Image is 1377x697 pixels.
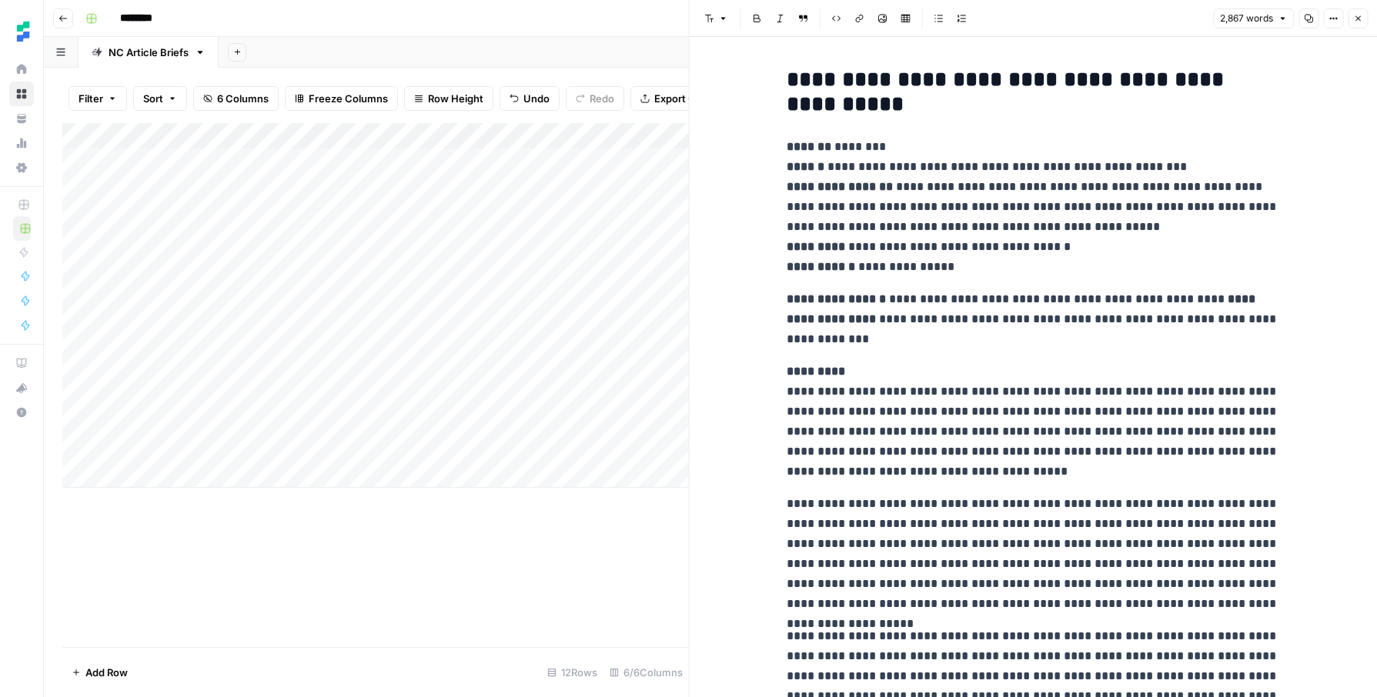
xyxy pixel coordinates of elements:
button: 2,867 words [1213,8,1294,28]
span: Filter [79,91,103,106]
button: Filter [69,86,127,111]
button: Help + Support [9,400,34,425]
span: Redo [590,91,614,106]
button: Sort [133,86,187,111]
button: What's new? [9,375,34,400]
button: Workspace: Ten Speed [9,12,34,51]
span: Export CSV [654,91,709,106]
div: NC Article Briefs [109,45,189,60]
button: Row Height [404,86,493,111]
a: NC Article Briefs [79,37,219,68]
span: Row Height [428,91,483,106]
img: Ten Speed Logo [9,18,37,45]
a: Your Data [9,106,34,131]
button: 6 Columns [193,86,279,111]
button: Export CSV [630,86,719,111]
button: Freeze Columns [285,86,398,111]
span: Freeze Columns [309,91,388,106]
span: 2,867 words [1220,12,1273,25]
div: 6/6 Columns [603,660,689,685]
span: Undo [523,91,550,106]
span: 6 Columns [217,91,269,106]
div: What's new? [10,376,33,399]
button: Add Row [62,660,137,685]
button: Redo [566,86,624,111]
div: 12 Rows [541,660,603,685]
a: AirOps Academy [9,351,34,375]
a: Home [9,57,34,82]
a: Browse [9,82,34,106]
a: Usage [9,131,34,155]
span: Add Row [85,665,128,680]
button: Undo [500,86,560,111]
a: Settings [9,155,34,180]
span: Sort [143,91,163,106]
